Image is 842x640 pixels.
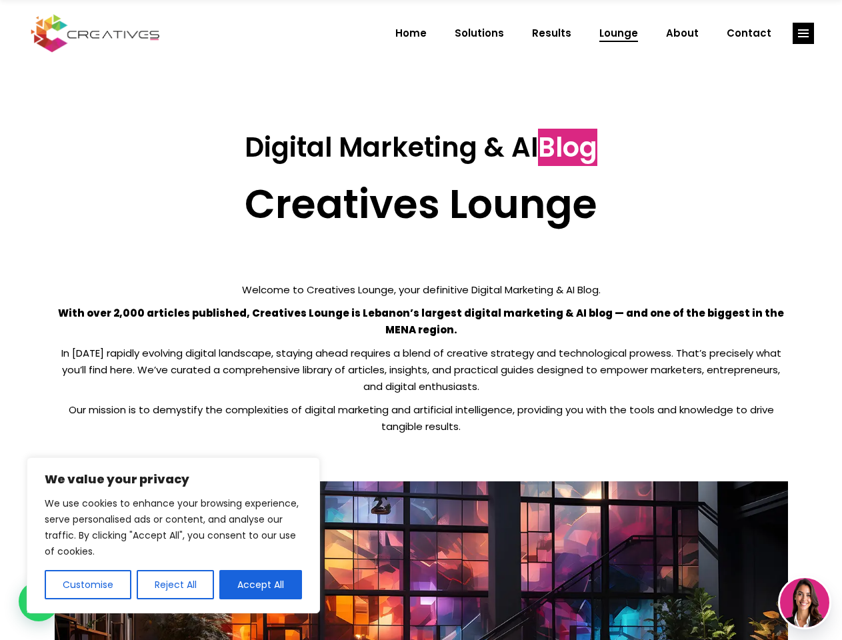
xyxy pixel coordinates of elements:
[585,16,652,51] a: Lounge
[518,16,585,51] a: Results
[19,581,59,621] div: WhatsApp contact
[793,23,814,44] a: link
[27,457,320,613] div: We value your privacy
[58,306,784,337] strong: With over 2,000 articles published, Creatives Lounge is Lebanon’s largest digital marketing & AI ...
[55,131,788,163] h3: Digital Marketing & AI
[28,13,163,54] img: Creatives
[55,180,788,228] h2: Creatives Lounge
[219,570,302,599] button: Accept All
[395,16,427,51] span: Home
[55,345,788,395] p: In [DATE] rapidly evolving digital landscape, staying ahead requires a blend of creative strategy...
[55,281,788,298] p: Welcome to Creatives Lounge, your definitive Digital Marketing & AI Blog.
[55,401,788,435] p: Our mission is to demystify the complexities of digital marketing and artificial intelligence, pr...
[45,570,131,599] button: Customise
[538,129,597,166] span: Blog
[713,16,785,51] a: Contact
[381,16,441,51] a: Home
[137,570,215,599] button: Reject All
[599,16,638,51] span: Lounge
[455,16,504,51] span: Solutions
[441,16,518,51] a: Solutions
[45,495,302,559] p: We use cookies to enhance your browsing experience, serve personalised ads or content, and analys...
[652,16,713,51] a: About
[727,16,771,51] span: Contact
[666,16,699,51] span: About
[780,578,829,627] img: agent
[45,471,302,487] p: We value your privacy
[532,16,571,51] span: Results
